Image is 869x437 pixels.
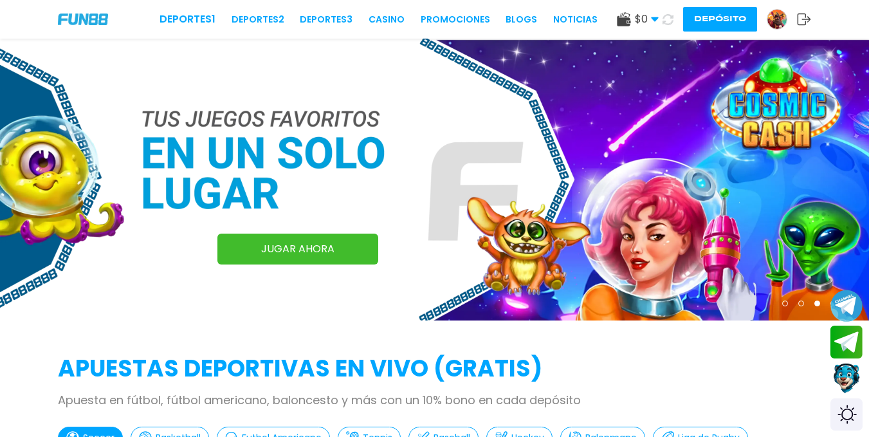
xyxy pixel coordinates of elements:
[830,326,863,359] button: Join telegram
[635,12,659,27] span: $ 0
[58,14,108,24] img: Company Logo
[767,10,787,29] img: Avatar
[421,13,490,26] a: Promociones
[160,12,215,27] a: Deportes1
[232,13,284,26] a: Deportes2
[830,362,863,395] button: Contact customer service
[58,391,811,409] p: Apuesta en fútbol, fútbol americano, baloncesto y más con un 10% bono en cada depósito
[767,9,797,30] a: Avatar
[58,351,811,386] h2: APUESTAS DEPORTIVAS EN VIVO (gratis)
[553,13,598,26] a: NOTICIAS
[683,7,757,32] button: Depósito
[300,13,352,26] a: Deportes3
[217,234,378,265] a: JUGAR AHORA
[830,398,863,431] div: Switch theme
[506,13,537,26] a: BLOGS
[369,13,405,26] a: CASINO
[830,289,863,322] button: Join telegram channel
